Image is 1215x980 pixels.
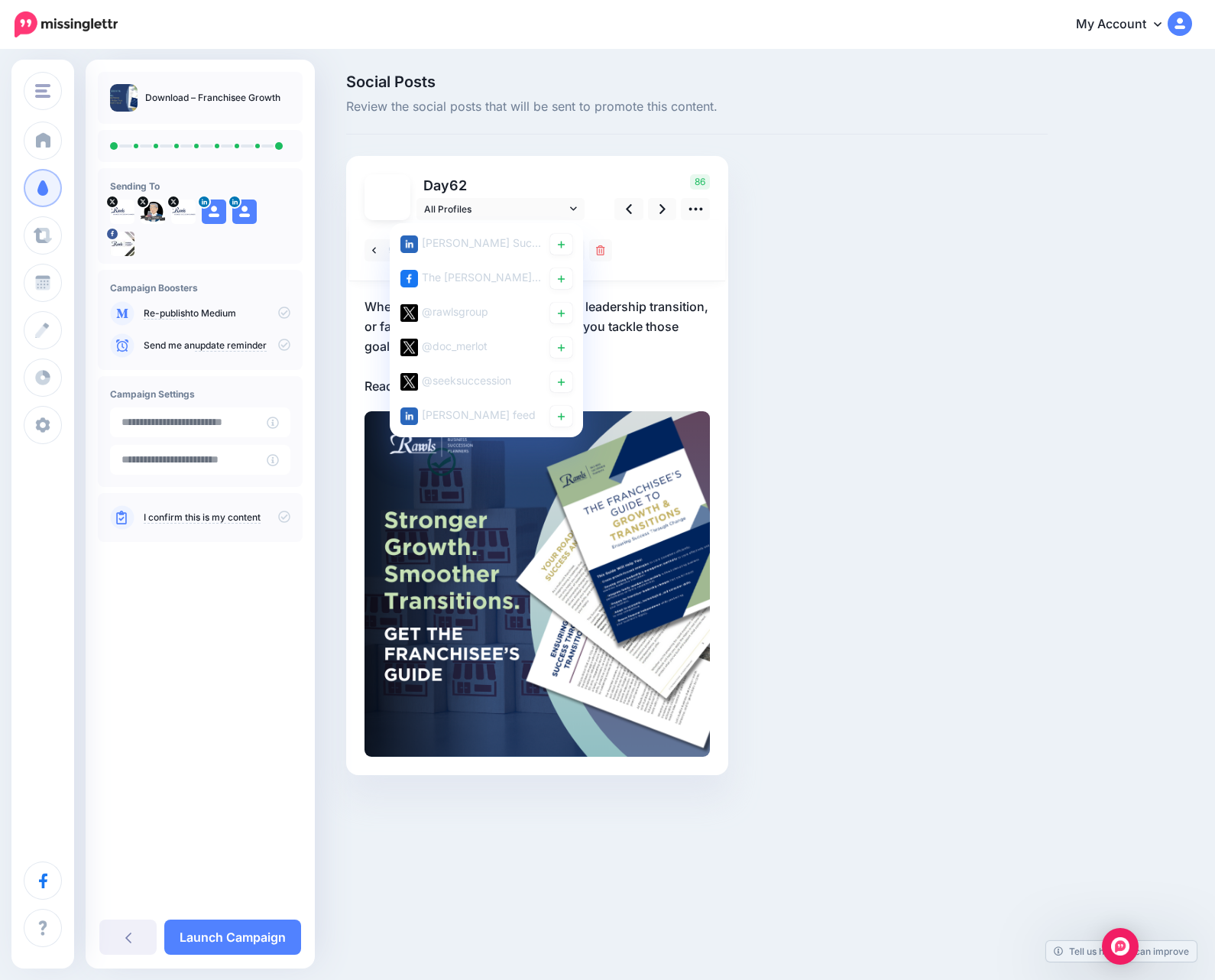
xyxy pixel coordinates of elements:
[416,174,587,196] p: Day
[400,270,418,287] img: facebook-square.png
[400,406,543,425] div: [PERSON_NAME] feed
[144,307,190,320] a: Re-publish
[144,511,261,524] a: I confirm this is my content
[110,200,134,224] img: K4a0VqQV-84395.png
[145,90,280,105] p: Download – Franchisee Growth
[449,177,467,193] span: 62
[424,201,566,217] span: All Profiles
[364,297,710,396] p: Whether you're preparing for growth, leadership transition, or family integration, this guide hel...
[35,84,50,98] img: menu.png
[141,200,165,224] img: wGcXMLAX-84396.jpg
[400,407,418,425] img: linkedin-square.png
[15,11,118,37] img: Missinglettr
[400,268,543,287] div: The [PERSON_NAME] Group: Business Succession Planners page
[364,411,710,757] img: AZ8R6RZZ9KV4BQJM5LU18X1WXT31XE7W.png
[416,198,585,220] a: All Profiles
[400,303,543,322] div: @rawlsgroup
[232,200,257,224] img: user_default_image.png
[400,339,418,356] img: twitter-square.png
[400,372,543,391] div: @seeksuccession
[110,84,138,112] img: 0552130cd3f1b00cba76b603ef9c92f0_thumb.jpg
[202,200,226,224] img: user_default_image.png
[144,307,290,320] p: to Medium
[110,388,290,400] h4: Campaign Settings
[346,97,1048,117] span: Review the social posts that will be sent to promote this content.
[400,337,543,356] div: @doc_merlot
[110,282,290,294] h4: Campaign Boosters
[400,235,418,253] img: linkedin-square.png
[1061,6,1192,44] a: My Account
[400,373,418,391] img: twitter-square.png
[690,174,710,190] span: 86
[110,232,134,256] img: 298721903_500513248743263_3748918132312345394_n-bsa146078.jpg
[195,339,267,352] a: update reminder
[171,200,196,224] img: AvLDnNRx-84397.png
[144,339,290,352] p: Send me an
[110,180,290,192] h4: Sending To
[346,74,1048,89] span: Social Posts
[1102,928,1139,965] div: Open Intercom Messenger
[400,304,418,322] img: twitter-square.png
[400,234,543,253] div: [PERSON_NAME] Succession Planners page
[1046,941,1197,962] a: Tell us how we can improve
